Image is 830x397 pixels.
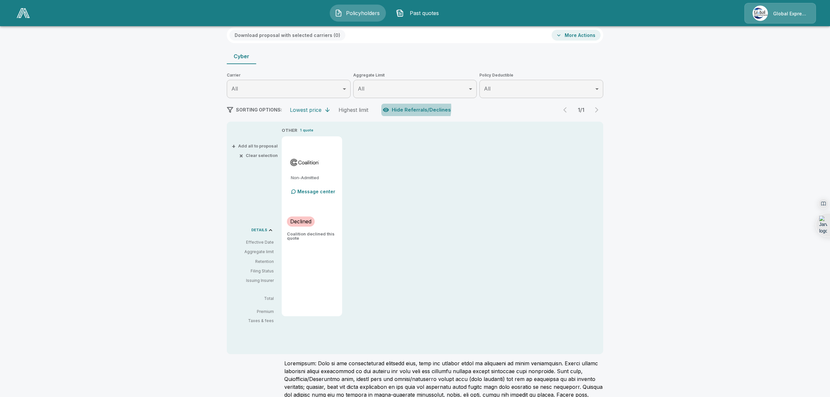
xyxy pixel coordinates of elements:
button: Policyholders IconPolicyholders [330,5,386,22]
p: Total [232,297,279,301]
p: 1 [300,128,302,133]
p: OTHER [282,127,297,134]
button: ×Clear selection [241,153,278,158]
button: Cyber [227,48,256,64]
p: Premium [232,310,279,314]
p: Aggregate limit [232,249,274,255]
p: Declined [290,217,311,225]
p: Non-Admitted [291,176,337,180]
span: × [239,153,243,158]
a: Agency IconGlobal Express Underwriters [744,3,816,24]
img: Agency Icon [753,6,768,21]
span: All [358,85,364,92]
span: + [232,144,236,148]
p: Taxes & fees [232,319,279,323]
img: AA Logo [17,8,30,18]
p: 1 / 1 [574,107,588,112]
img: coalitioncyber [290,157,320,167]
button: +Add all to proposal [233,144,278,148]
p: Message center [297,188,335,195]
p: Issuing Insurer [232,278,274,284]
span: Policy Deductible [479,72,603,78]
span: All [231,85,238,92]
span: Aggregate Limit [353,72,477,78]
span: Past quotes [407,9,442,17]
p: Coalition declined this quote [287,232,337,240]
button: More Actions [552,30,601,41]
span: Policyholders [345,9,381,17]
div: Lowest price [290,107,322,113]
div: Highest limit [339,107,368,113]
img: Policyholders Icon [335,9,342,17]
button: Hide Referrals/Declines [381,104,454,116]
span: Carrier [227,72,351,78]
p: Global Express Underwriters [773,10,808,17]
p: quote [303,128,313,133]
p: Retention [232,259,274,265]
p: DETAILS [251,228,267,232]
p: Filing Status [232,268,274,274]
span: SORTING OPTIONS: [236,107,282,112]
img: Past quotes Icon [396,9,404,17]
span: All [484,85,490,92]
p: Effective Date [232,239,274,245]
button: Past quotes IconPast quotes [391,5,447,22]
button: Download proposal with selected carriers (0) [229,30,345,41]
